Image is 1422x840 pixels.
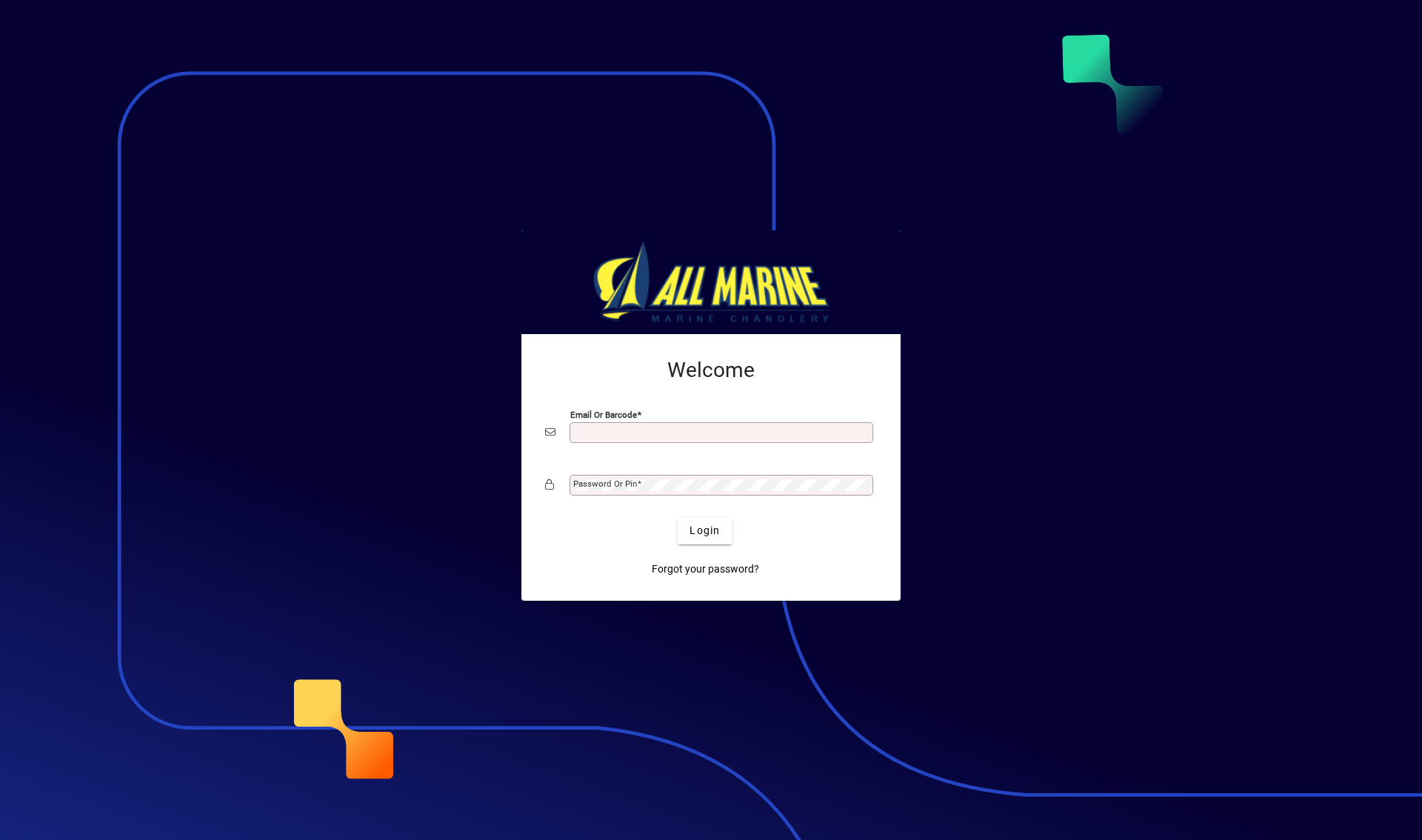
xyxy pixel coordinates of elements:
[573,479,637,489] mat-label: Password or Pin
[545,358,877,383] h2: Welcome
[678,518,732,544] button: Login
[646,556,765,583] a: Forgot your password?
[652,561,759,577] span: Forgot your password?
[570,409,637,419] mat-label: Email or Barcode
[690,523,720,539] span: Login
